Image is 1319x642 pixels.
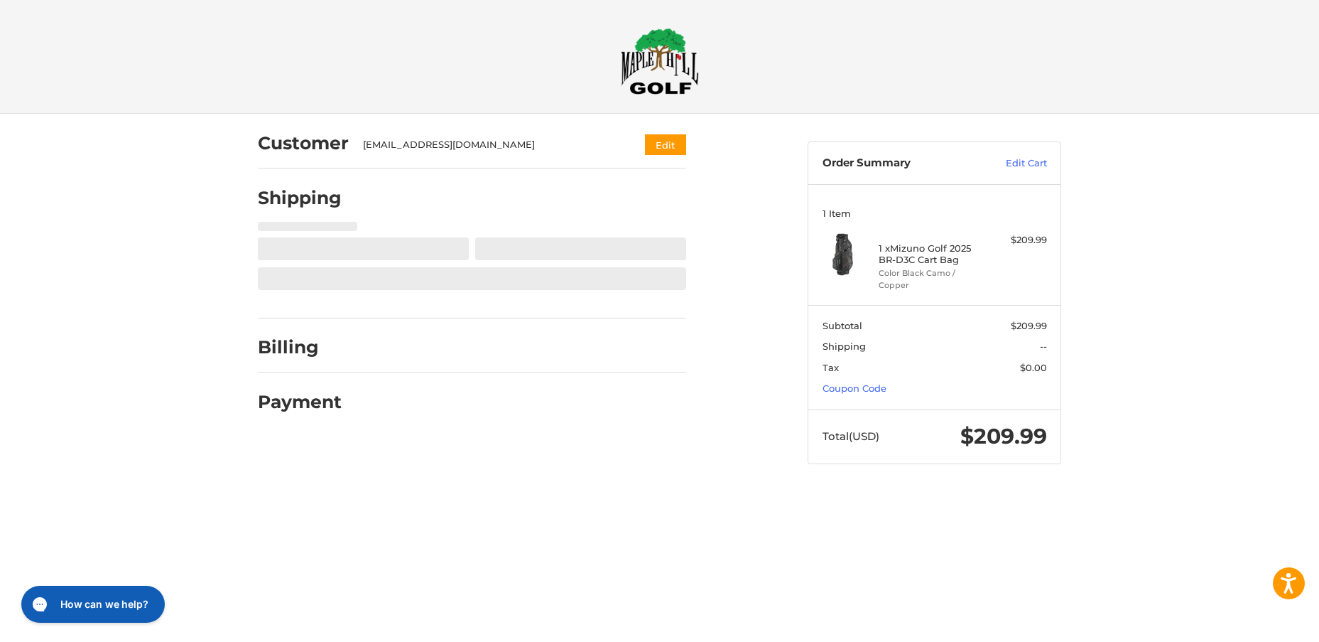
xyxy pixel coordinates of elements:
[823,341,866,352] span: Shipping
[363,138,618,152] div: [EMAIL_ADDRESS][DOMAIN_NAME]
[645,134,686,155] button: Edit
[14,581,169,628] iframe: Gorgias live chat messenger
[879,242,987,266] h4: 1 x Mizuno Golf 2025 BR-D3C Cart Bag
[823,362,839,373] span: Tax
[1011,320,1047,331] span: $209.99
[991,233,1047,247] div: $209.99
[960,423,1047,449] span: $209.99
[258,336,341,358] h2: Billing
[1040,341,1047,352] span: --
[823,429,879,443] span: Total (USD)
[823,156,975,171] h3: Order Summary
[975,156,1047,171] a: Edit Cart
[823,208,1047,219] h3: 1 Item
[621,28,699,95] img: Maple Hill Golf
[258,187,342,209] h2: Shipping
[1020,362,1047,373] span: $0.00
[879,267,987,291] li: Color Black Camo / Copper
[823,320,862,331] span: Subtotal
[823,382,886,394] a: Coupon Code
[258,132,349,154] h2: Customer
[258,391,342,413] h2: Payment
